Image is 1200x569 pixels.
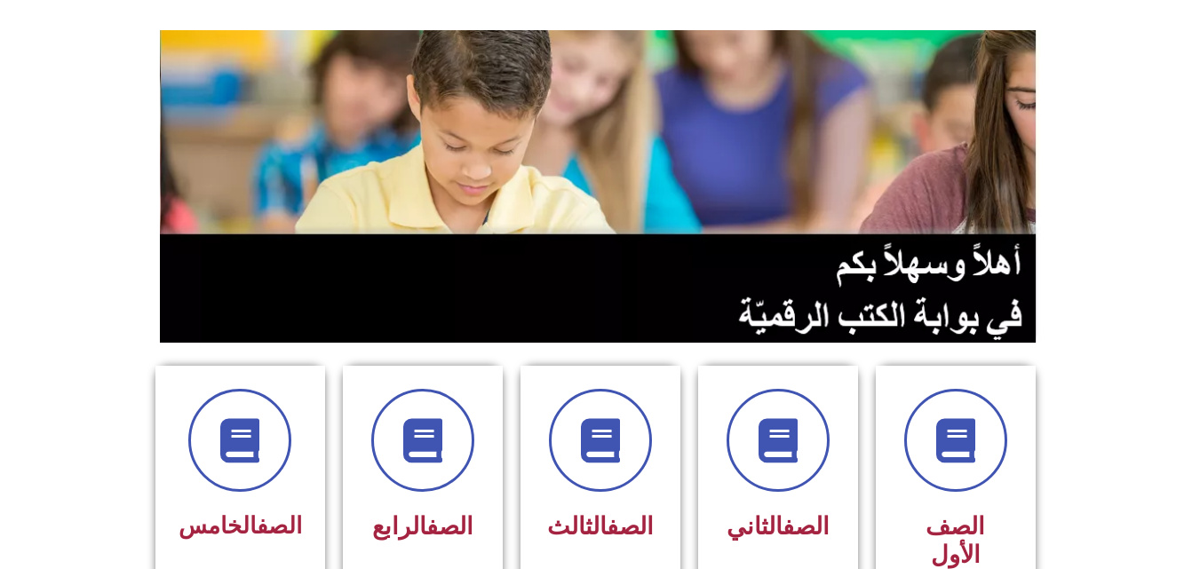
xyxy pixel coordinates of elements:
a: الصف [607,512,654,541]
span: الخامس [179,512,302,539]
span: الرابع [372,512,473,541]
a: الصف [257,512,302,539]
span: الثالث [547,512,654,541]
span: الثاني [727,512,830,541]
a: الصف [426,512,473,541]
a: الصف [783,512,830,541]
span: الصف الأول [926,512,985,569]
